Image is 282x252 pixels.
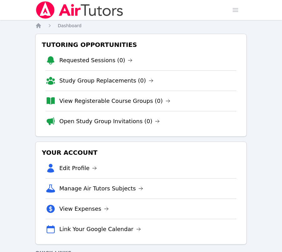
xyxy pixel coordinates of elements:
[35,1,124,19] img: Air Tutors
[59,225,141,234] a: Link Your Google Calendar
[59,204,109,213] a: View Expenses
[59,184,144,193] a: Manage Air Tutors Subjects
[35,23,247,29] nav: Breadcrumb
[41,39,242,50] h3: Tutoring Opportunities
[59,97,170,105] a: View Registerable Course Groups (0)
[58,23,82,28] span: Dashboard
[59,117,160,126] a: Open Study Group Invitations (0)
[59,56,133,65] a: Requested Sessions (0)
[59,76,154,85] a: Study Group Replacements (0)
[59,164,97,173] a: Edit Profile
[41,147,242,158] h3: Your Account
[58,23,82,29] a: Dashboard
